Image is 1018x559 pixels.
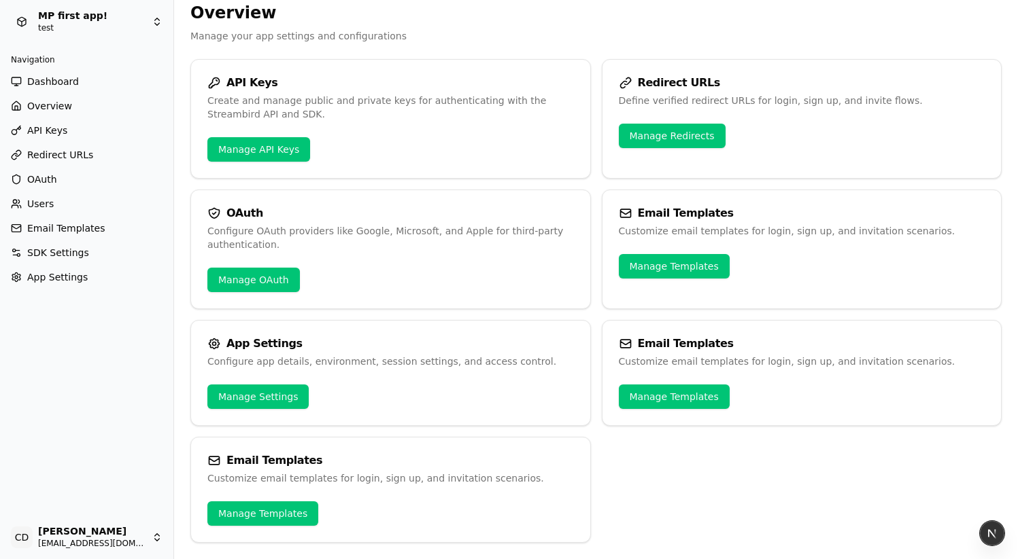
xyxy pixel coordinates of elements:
[38,526,146,538] span: [PERSON_NAME]
[207,501,318,526] a: Manage Templates
[5,95,168,117] a: Overview
[638,208,734,219] div: Email Templates
[5,266,168,288] a: App Settings
[27,75,79,88] span: Dashboard
[5,193,168,215] a: Users
[226,338,303,349] div: App Settings
[207,471,574,485] div: Customize email templates for login, sign up, and invitation scenarios.
[27,270,88,284] span: App Settings
[5,168,168,190] a: OAuth
[226,455,322,466] div: Email Templates
[207,268,300,292] a: Manage OAuth
[207,137,310,162] a: Manage API Keys
[619,254,730,278] a: Manage Templates
[638,338,734,349] div: Email Templates
[27,221,105,235] span: Email Templates
[190,2,1002,24] h2: Overview
[38,22,146,33] span: test
[27,173,57,186] span: OAuth
[5,242,168,264] a: SDK Settings
[27,246,89,259] span: SDK Settings
[5,217,168,239] a: Email Templates
[619,355,985,368] div: Customize email templates for login, sign up, and invitation scenarios.
[5,120,168,141] a: API Keys
[226,77,277,88] div: API Keys
[207,224,574,251] div: Configure OAuth providers like Google, Microsoft, and Apple for third-party authentication.
[5,49,168,71] div: Navigation
[27,197,54,211] span: Users
[619,94,985,107] div: Define verified redirect URLs for login, sign up, and invite flows.
[226,208,263,219] div: OAuth
[5,521,168,554] button: CD[PERSON_NAME][EMAIL_ADDRESS][DOMAIN_NAME]
[207,94,574,121] div: Create and manage public and private keys for authenticating with the Streambird API and SDK.
[5,144,168,166] a: Redirect URLs
[638,77,720,88] div: Redirect URLs
[27,148,93,162] span: Redirect URLs
[5,5,168,38] button: MP first app!test
[11,526,33,548] span: CD
[619,224,985,238] div: Customize email templates for login, sign up, and invitation scenarios.
[38,538,146,549] span: [EMAIL_ADDRESS][DOMAIN_NAME]
[207,384,309,409] a: Manage Settings
[38,10,146,22] span: MP first app!
[5,71,168,92] a: Dashboard
[27,124,67,137] span: API Keys
[27,99,72,113] span: Overview
[619,124,726,148] a: Manage Redirects
[619,384,730,409] a: Manage Templates
[207,355,574,368] div: Configure app details, environment, session settings, and access control.
[190,29,1002,43] p: Manage your app settings and configurations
